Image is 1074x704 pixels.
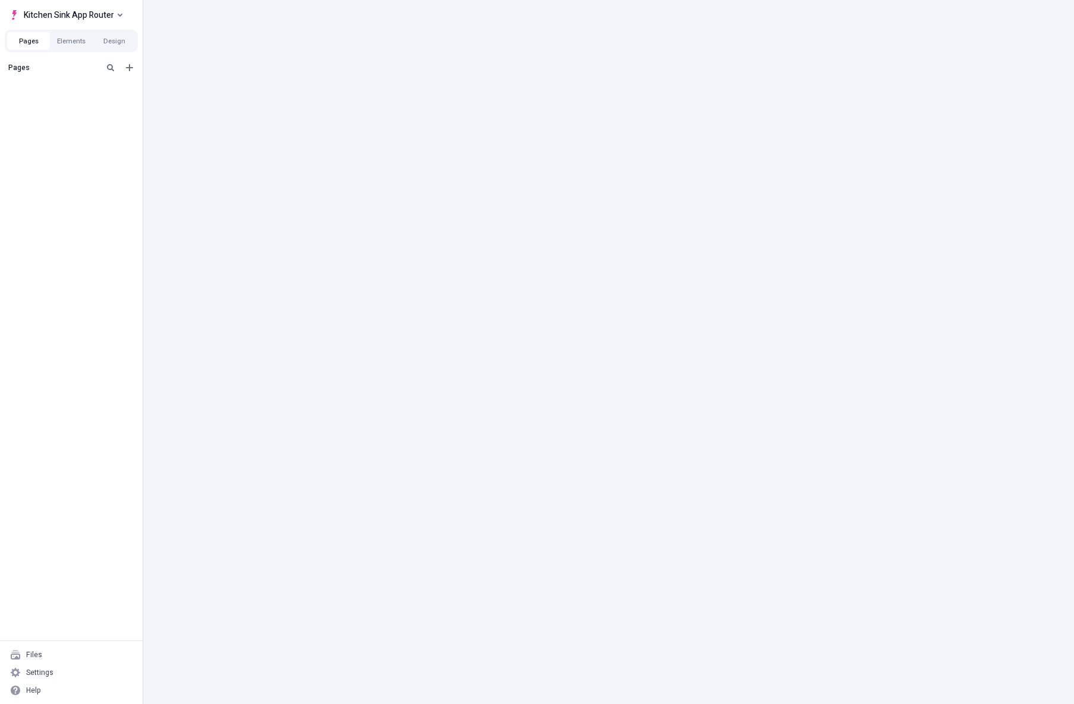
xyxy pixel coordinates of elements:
span: Kitchen Sink App Router [24,8,114,22]
div: Files [26,650,42,659]
div: Pages [8,63,99,72]
button: Pages [7,32,50,50]
button: Select site [5,6,127,24]
div: Settings [26,668,53,677]
button: Design [93,32,135,50]
div: Help [26,686,41,695]
button: Elements [50,32,93,50]
button: Add new [122,61,137,75]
